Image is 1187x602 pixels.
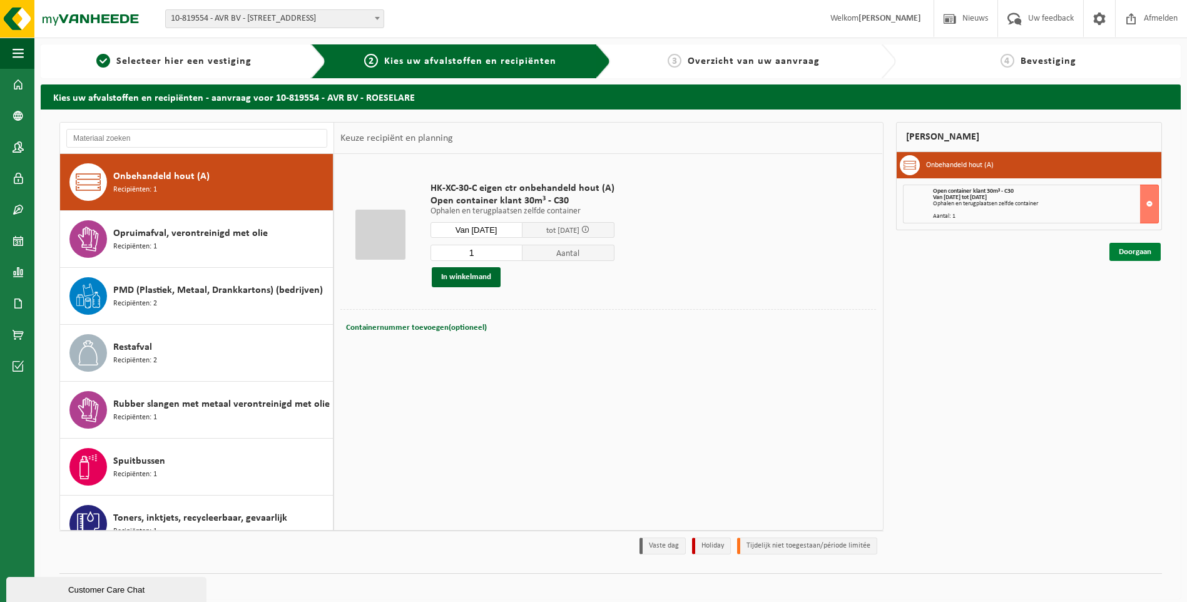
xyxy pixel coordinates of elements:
span: Selecteer hier een vestiging [116,56,252,66]
span: 2 [364,54,378,68]
button: Rubber slangen met metaal verontreinigd met olie Recipiënten: 1 [60,382,334,439]
span: Recipiënten: 2 [113,355,157,367]
span: 1 [96,54,110,68]
span: Opruimafval, verontreinigd met olie [113,226,268,241]
div: Aantal: 1 [933,213,1159,220]
div: [PERSON_NAME] [896,122,1163,152]
span: Spuitbussen [113,454,165,469]
input: Materiaal zoeken [66,129,327,148]
span: tot [DATE] [546,227,579,235]
div: Keuze recipiënt en planning [334,123,459,154]
span: Recipiënten: 2 [113,298,157,310]
span: Recipiënten: 1 [113,526,157,538]
span: HK-XC-30-C eigen ctr onbehandeld hout (A) [430,182,614,195]
strong: Van [DATE] tot [DATE] [933,194,987,201]
span: Recipiënten: 1 [113,412,157,424]
span: Onbehandeld hout (A) [113,169,210,184]
li: Vaste dag [639,538,686,554]
span: Aantal [522,245,614,261]
span: Containernummer toevoegen(optioneel) [346,324,487,332]
li: Tijdelijk niet toegestaan/période limitée [737,538,877,554]
h3: Onbehandeld hout (A) [926,155,994,175]
span: 3 [668,54,681,68]
h2: Kies uw afvalstoffen en recipiënten - aanvraag voor 10-819554 - AVR BV - ROESELARE [41,84,1181,109]
span: Bevestiging [1021,56,1076,66]
span: Open container klant 30m³ - C30 [933,188,1014,195]
button: In winkelmand [432,267,501,287]
span: 10-819554 - AVR BV - 8800 ROESELARE, MEENSESTEENWEG 545 [166,10,384,28]
span: Recipiënten: 1 [113,241,157,253]
span: Overzicht van uw aanvraag [688,56,820,66]
span: Kies uw afvalstoffen en recipiënten [384,56,556,66]
a: 1Selecteer hier een vestiging [47,54,301,69]
span: 10-819554 - AVR BV - 8800 ROESELARE, MEENSESTEENWEG 545 [165,9,384,28]
button: Spuitbussen Recipiënten: 1 [60,439,334,496]
button: Containernummer toevoegen(optioneel) [345,319,488,337]
strong: [PERSON_NAME] [858,14,921,23]
span: Open container klant 30m³ - C30 [430,195,614,207]
p: Ophalen en terugplaatsen zelfde container [430,207,614,216]
span: Restafval [113,340,152,355]
span: Recipiënten: 1 [113,184,157,196]
span: Recipiënten: 1 [113,469,157,481]
input: Selecteer datum [430,222,522,238]
button: Toners, inktjets, recycleerbaar, gevaarlijk Recipiënten: 1 [60,496,334,553]
span: PMD (Plastiek, Metaal, Drankkartons) (bedrijven) [113,283,323,298]
button: PMD (Plastiek, Metaal, Drankkartons) (bedrijven) Recipiënten: 2 [60,268,334,325]
div: Ophalen en terugplaatsen zelfde container [933,201,1159,207]
span: 4 [1001,54,1014,68]
button: Restafval Recipiënten: 2 [60,325,334,382]
li: Holiday [692,538,731,554]
a: Doorgaan [1109,243,1161,261]
span: Toners, inktjets, recycleerbaar, gevaarlijk [113,511,287,526]
button: Onbehandeld hout (A) Recipiënten: 1 [60,154,334,211]
span: Rubber slangen met metaal verontreinigd met olie [113,397,330,412]
button: Opruimafval, verontreinigd met olie Recipiënten: 1 [60,211,334,268]
iframe: chat widget [6,574,209,602]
